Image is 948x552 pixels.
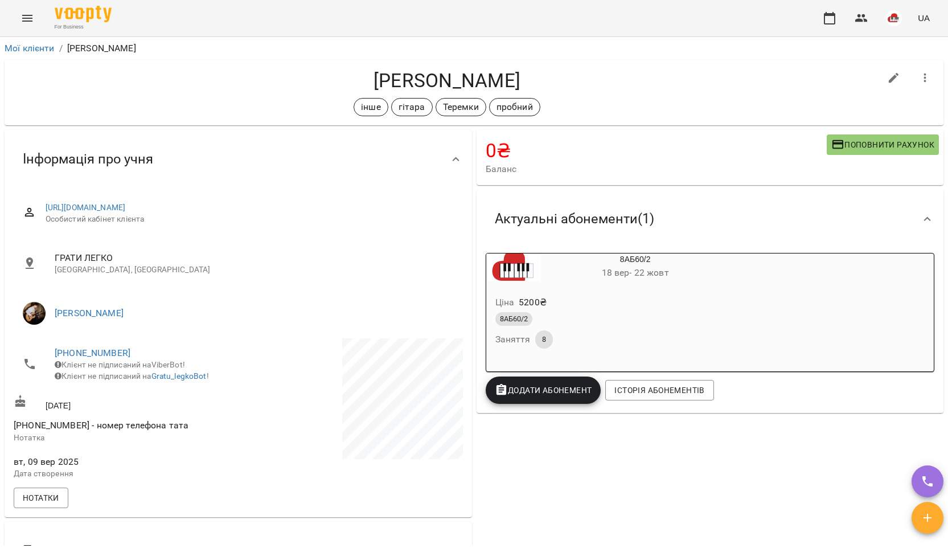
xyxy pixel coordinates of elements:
[918,12,930,24] span: UA
[913,7,934,28] button: UA
[23,150,153,168] span: Інформація про учня
[46,203,126,212] a: [URL][DOMAIN_NAME]
[519,296,547,309] p: 5200 ₴
[831,138,934,152] span: Поповнити рахунок
[605,380,713,400] button: Історія абонементів
[46,214,454,225] span: Особистий кабінет клієнта
[23,491,59,505] span: Нотатки
[477,190,944,248] div: Актуальні абонементи(1)
[14,420,188,431] span: [PHONE_NUMBER] - номер телефона тата
[5,42,943,55] nav: breadcrumb
[14,432,236,444] p: Нотатка
[55,371,209,381] span: Клієнт не підписаний на !
[55,347,130,358] a: [PHONE_NUMBER]
[5,130,472,189] div: Інформація про учня
[496,100,533,114] p: пробний
[436,98,486,116] div: Теремки
[55,308,124,318] a: [PERSON_NAME]
[886,10,902,26] img: 42377b0de29e0fb1f7aad4b12e1980f7.jpeg
[55,6,112,22] img: Voopty Logo
[361,100,381,114] p: інше
[535,334,553,345] span: 8
[489,98,540,116] div: пробний
[495,210,654,228] span: Актуальні абонементи ( 1 )
[486,253,541,281] div: 8АБ60/2
[14,455,236,469] span: вт, 09 вер 2025
[541,253,730,281] div: 8АБ60/2
[5,43,55,54] a: Мої клієнти
[14,5,41,32] button: Menu
[354,98,388,116] div: інше
[827,134,939,155] button: Поповнити рахунок
[55,360,185,369] span: Клієнт не підписаний на ViberBot!
[59,42,63,55] li: /
[23,302,46,325] img: Даниїл КАЛАШНИК
[486,253,730,362] button: 8АБ60/218 вер- 22 жовтЦіна5200₴8АБ60/2Заняття8
[495,314,532,324] span: 8АБ60/2
[67,42,136,55] p: [PERSON_NAME]
[486,377,601,404] button: Додати Абонемент
[602,267,669,278] span: 18 вер - 22 жовт
[443,100,479,114] p: Теремки
[55,23,112,31] span: For Business
[495,295,515,310] h6: Ціна
[55,251,454,265] span: ГРАТИ ЛЕГКО
[14,488,68,508] button: Нотатки
[486,162,827,176] span: Баланс
[486,139,827,162] h4: 0 ₴
[55,264,454,276] p: [GEOGRAPHIC_DATA], [GEOGRAPHIC_DATA]
[614,383,704,397] span: Історія абонементів
[14,468,236,480] p: Дата створення
[399,100,425,114] p: гітара
[391,98,433,116] div: гітара
[11,392,238,414] div: [DATE]
[495,383,592,397] span: Додати Абонемент
[151,371,207,381] a: Gratu_legkoBot
[495,332,531,347] h6: Заняття
[14,69,880,92] h4: [PERSON_NAME]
